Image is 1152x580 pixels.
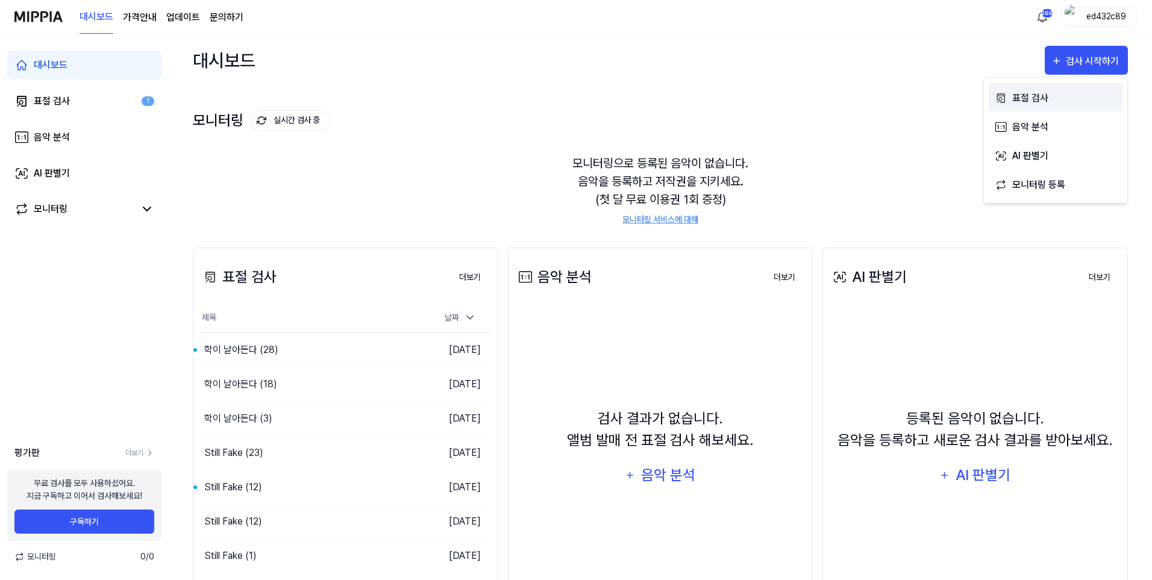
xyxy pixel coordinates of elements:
a: 더보기 [1079,264,1120,290]
img: monitoring Icon [257,115,267,125]
a: 모니터링 [14,202,135,216]
div: AI 판별기 [1012,148,1117,164]
a: 대시보드 [80,1,113,34]
td: [DATE] [418,332,490,367]
div: 모니터링 등록 [1012,177,1117,193]
button: 모니터링 등록 [989,169,1122,198]
div: Still Fake (12) [204,514,262,529]
a: 업데이트 [166,10,200,25]
div: 표절 검사 [201,266,277,288]
div: 모니터링 [193,110,330,131]
div: 266 [1041,8,1053,18]
button: 더보기 [449,266,490,290]
a: AI 판별기 [7,159,161,188]
div: 표절 검사 [1012,90,1117,106]
div: AI 판별기 [830,266,907,288]
div: 모니터링으로 등록된 음악이 없습니다. 음악을 등록하고 저작권을 지키세요. (첫 달 무료 이용권 1회 증정) [193,140,1128,240]
div: 표절 검사 [34,94,70,108]
td: [DATE] [418,470,490,504]
div: 학이 날아든다 (3) [204,411,272,426]
button: 검사 시작하기 [1045,46,1128,75]
td: [DATE] [418,435,490,470]
button: 더보기 [764,266,805,290]
div: ed432c89 [1083,10,1130,23]
div: AI 판별기 [954,464,1012,487]
a: 모니터링 서비스에 대해 [622,213,698,226]
span: 0 / 0 [140,550,154,563]
div: 모니터링 [34,202,67,216]
span: 모니터링 [14,550,56,563]
div: Still Fake (23) [204,446,263,460]
div: AI 판별기 [34,166,70,181]
button: profileed432c89 [1060,7,1138,27]
button: 알림266 [1033,7,1052,27]
th: 제목 [201,304,418,332]
button: AI 판별기 [931,461,1019,490]
span: 평가판 [14,446,40,460]
a: 가격안내 [123,10,157,25]
div: 검사 결과가 없습니다. 앨범 발매 전 표절 검사 해보세요. [567,408,754,451]
button: 음악 분석 [617,461,704,490]
div: 날짜 [440,308,481,328]
a: 문의하기 [210,10,243,25]
div: 무료 검사를 모두 사용하셨어요. 지금 구독하고 이어서 검사해보세요! [27,477,142,502]
img: profile [1065,5,1079,29]
div: 음악 분석 [34,130,70,145]
div: 대시보드 [34,58,67,72]
div: 학이 날아든다 (28) [204,343,278,357]
button: 구독하기 [14,510,154,534]
div: 학이 날아든다 (18) [204,377,277,391]
div: 음악 분석 [639,464,697,487]
td: [DATE] [418,538,490,573]
div: 1 [142,96,154,107]
div: Still Fake (12) [204,480,262,494]
div: 음악 분석 [1012,119,1117,135]
a: 더보기 [125,447,154,458]
td: [DATE] [418,401,490,435]
img: 알림 [1035,10,1050,24]
div: Still Fake (1) [204,549,257,563]
div: 음악 분석 [516,266,592,288]
a: 음악 분석 [7,123,161,152]
a: 더보기 [764,264,805,290]
div: 등록된 음악이 없습니다. 음악을 등록하고 새로운 검사 결과를 받아보세요. [837,408,1113,451]
td: [DATE] [418,367,490,401]
button: 표절 검사 [989,83,1122,111]
td: [DATE] [418,504,490,538]
a: 표절 검사1 [7,87,161,116]
a: 더보기 [449,264,490,290]
div: 검사 시작하기 [1066,54,1122,69]
div: 대시보드 [193,46,255,75]
button: AI 판별기 [989,140,1122,169]
button: 실시간 검사 중 [250,110,330,131]
button: 더보기 [1079,266,1120,290]
button: 음악 분석 [989,111,1122,140]
a: 대시보드 [7,51,161,80]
